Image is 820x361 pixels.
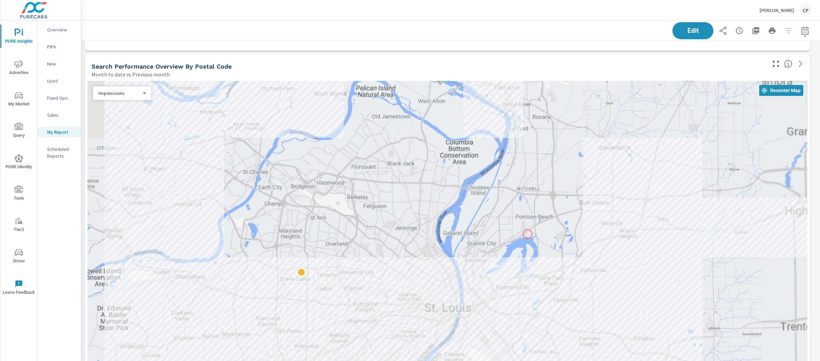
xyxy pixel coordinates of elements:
span: My Market [2,91,35,108]
div: PIPA [38,42,81,52]
span: Recenter Map [762,87,801,93]
span: PURE Insights [2,29,35,45]
div: Used [38,76,81,86]
div: New [38,59,81,69]
p: Month to date vs Previous month [92,70,170,78]
h5: Search Performance Overview By Postal Code [92,63,232,70]
button: Make Fullscreen [770,58,781,69]
div: nav menu [0,20,37,303]
button: Share Report [716,24,730,38]
div: My Report [38,127,81,137]
a: See more details in report [795,58,806,69]
span: Tier2 [2,217,35,234]
p: Impressions [98,90,140,96]
div: Fixed Ops [38,93,81,103]
p: [PERSON_NAME] [760,7,794,13]
div: Scheduled Reports [38,144,81,161]
span: Edit [679,28,707,34]
p: Sales [47,112,76,118]
button: Select Date Range [798,24,812,38]
span: Query [2,123,35,140]
p: Fixed Ops [47,95,76,101]
p: Overview [47,26,76,33]
p: Scheduled Reports [47,146,76,159]
div: Impressions [93,90,146,97]
span: Understand Search performance data by postal code. Individual postal codes can be selected and ex... [784,60,792,68]
p: My Report [47,129,76,135]
span: Leave Feedback [2,280,35,297]
span: PURE Identity [2,154,35,171]
button: Recenter Map [759,85,803,96]
div: Overview [38,25,81,35]
div: CP [799,4,812,16]
button: Print Report [765,24,779,38]
span: Tools [2,186,35,202]
p: New [47,60,76,67]
button: "Export Report to PDF" [749,24,763,38]
p: PIPA [47,43,76,50]
span: Driver [2,248,35,265]
div: Sales [38,110,81,120]
button: Edit [672,22,713,39]
p: Used [47,77,76,84]
span: Advertise [2,60,35,77]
